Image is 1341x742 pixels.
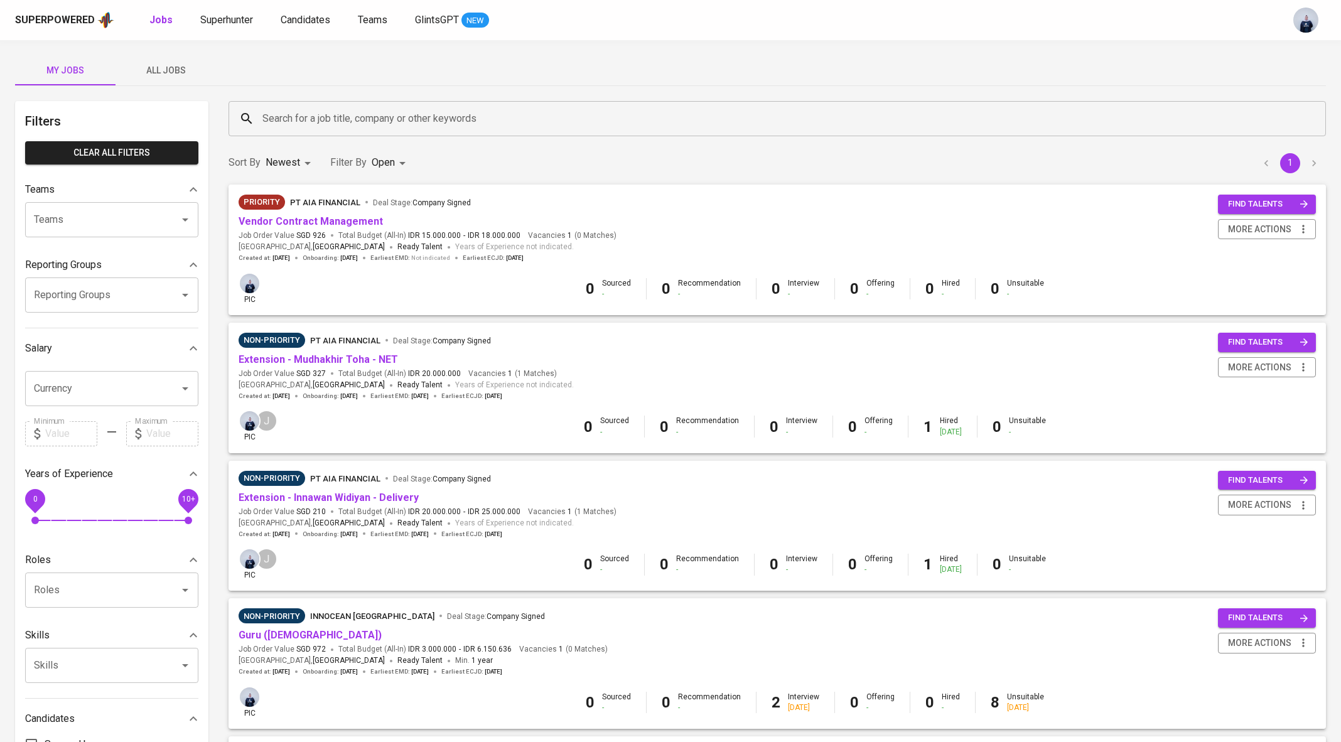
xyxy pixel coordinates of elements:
[584,418,593,436] b: 0
[1228,197,1308,212] span: find talents
[338,507,520,517] span: Total Budget (All-In)
[370,254,450,262] span: Earliest EMD :
[1007,692,1044,713] div: Unsuitable
[770,418,778,436] b: 0
[25,461,198,487] div: Years of Experience
[239,195,285,210] div: New Job received from Demand Team
[239,241,385,254] span: [GEOGRAPHIC_DATA] ,
[1218,608,1316,628] button: find talents
[506,254,524,262] span: [DATE]
[864,416,893,437] div: Offering
[393,475,491,483] span: Deal Stage :
[397,656,443,665] span: Ready Talent
[441,392,502,401] span: Earliest ECJD :
[600,554,629,575] div: Sourced
[772,694,780,711] b: 2
[239,410,261,443] div: pic
[296,644,326,655] span: SGD 972
[600,416,629,437] div: Sourced
[770,556,778,573] b: 0
[373,198,471,207] span: Deal Stage :
[1228,635,1291,651] span: more actions
[176,380,194,397] button: Open
[239,230,326,241] span: Job Order Value
[924,418,932,436] b: 1
[25,182,55,197] p: Teams
[1009,564,1046,575] div: -
[340,392,358,401] span: [DATE]
[310,336,380,345] span: PT AIA FINANCIAL
[200,14,253,26] span: Superhunter
[303,254,358,262] span: Onboarding :
[676,416,739,437] div: Recommendation
[660,556,669,573] b: 0
[586,694,595,711] b: 0
[411,254,450,262] span: Not indicated
[600,564,629,575] div: -
[397,242,443,251] span: Ready Talent
[1218,219,1316,240] button: more actions
[370,392,429,401] span: Earliest EMD :
[25,623,198,648] div: Skills
[441,530,502,539] span: Earliest ECJD :
[296,368,326,379] span: SGD 327
[411,392,429,401] span: [DATE]
[372,156,395,168] span: Open
[586,280,595,298] b: 0
[176,657,194,674] button: Open
[25,177,198,202] div: Teams
[176,581,194,599] button: Open
[788,702,819,713] div: [DATE]
[942,289,960,299] div: -
[239,530,290,539] span: Created at :
[1218,195,1316,214] button: find talents
[940,416,962,437] div: Hired
[239,472,305,485] span: Non-Priority
[1218,357,1316,378] button: more actions
[313,655,385,667] span: [GEOGRAPHIC_DATA]
[786,416,817,437] div: Interview
[455,656,493,665] span: Min.
[866,692,895,713] div: Offering
[149,13,175,28] a: Jobs
[1009,416,1046,437] div: Unsuitable
[468,507,520,517] span: IDR 25.000.000
[1228,360,1291,375] span: more actions
[358,14,387,26] span: Teams
[678,289,741,299] div: -
[1218,495,1316,515] button: more actions
[566,230,572,241] span: 1
[239,629,382,641] a: Guru ([DEMOGRAPHIC_DATA])
[25,341,52,356] p: Salary
[1228,473,1308,488] span: find talents
[678,702,741,713] div: -
[602,702,631,713] div: -
[240,274,259,293] img: annisa@glints.com
[662,280,670,298] b: 0
[1228,222,1291,237] span: more actions
[310,474,380,483] span: PT AIA FINANCIAL
[864,427,893,438] div: -
[993,418,1001,436] b: 0
[229,155,261,170] p: Sort By
[23,63,108,78] span: My Jobs
[303,392,358,401] span: Onboarding :
[1007,289,1044,299] div: -
[239,353,398,365] a: Extension - Mudhakhir Toha - NET
[485,667,502,676] span: [DATE]
[296,230,326,241] span: SGD 926
[239,610,305,623] span: Non-Priority
[256,548,277,570] div: J
[1280,153,1300,173] button: page 1
[463,644,512,655] span: IDR 6.150.636
[303,667,358,676] span: Onboarding :
[239,492,419,503] a: Extension - Innawan Widiyan - Delivery
[239,272,261,305] div: pic
[25,711,75,726] p: Candidates
[991,694,999,711] b: 8
[678,692,741,713] div: Recommendation
[1228,497,1291,513] span: more actions
[600,427,629,438] div: -
[181,494,195,503] span: 10+
[240,411,259,431] img: annisa@glints.com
